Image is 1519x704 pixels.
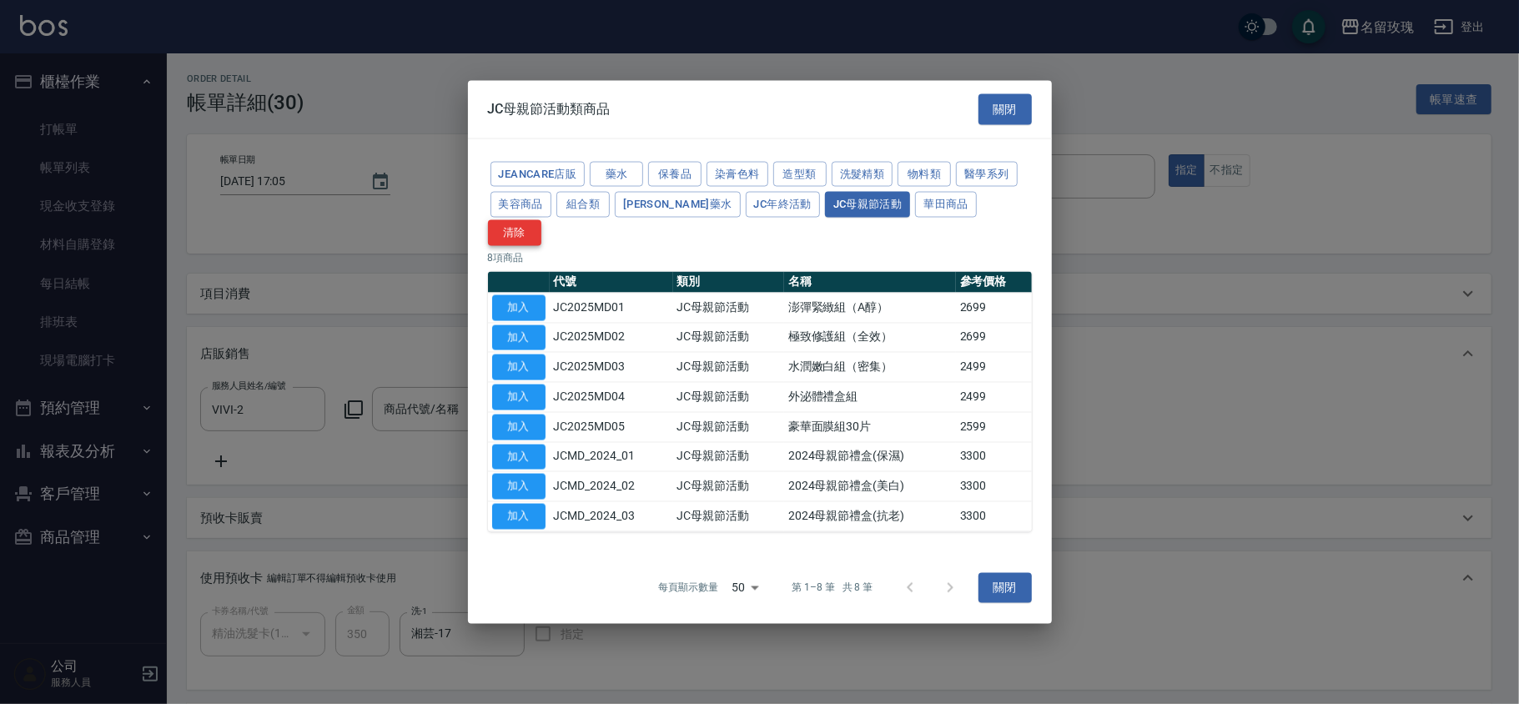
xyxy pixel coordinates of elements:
[492,355,546,380] button: 加入
[956,352,1032,382] td: 2499
[492,504,546,530] button: 加入
[673,412,784,442] td: JC母親節活動
[956,471,1032,501] td: 3300
[707,161,768,187] button: 染膏色料
[490,161,586,187] button: JeanCare店販
[784,412,956,442] td: 豪華面膜組30片
[488,101,611,118] span: JC母親節活動類商品
[956,271,1032,293] th: 參考價格
[673,293,784,323] td: JC母親節活動
[792,580,873,595] p: 第 1–8 筆 共 8 筆
[550,323,673,353] td: JC2025MD02
[550,412,673,442] td: JC2025MD05
[956,382,1032,412] td: 2499
[898,161,951,187] button: 物料類
[550,382,673,412] td: JC2025MD04
[615,192,741,218] button: [PERSON_NAME]藥水
[488,249,1032,264] p: 8 項商品
[550,471,673,501] td: JCMD_2024_02
[956,501,1032,531] td: 3300
[956,323,1032,353] td: 2699
[488,220,541,246] button: 清除
[956,161,1018,187] button: 醫學系列
[915,192,977,218] button: 華田商品
[490,192,552,218] button: 美容商品
[746,192,820,218] button: JC年終活動
[832,161,893,187] button: 洗髮精類
[784,352,956,382] td: 水潤嫩白組（密集）
[956,412,1032,442] td: 2599
[773,161,827,187] button: 造型類
[492,444,546,470] button: 加入
[550,501,673,531] td: JCMD_2024_03
[784,293,956,323] td: 澎彈緊緻組（A醇）
[673,471,784,501] td: JC母親節活動
[673,382,784,412] td: JC母親節活動
[673,442,784,472] td: JC母親節活動
[673,271,784,293] th: 類別
[673,323,784,353] td: JC母親節活動
[648,161,702,187] button: 保養品
[825,192,911,218] button: JC母親節活動
[978,572,1032,603] button: 關閉
[550,442,673,472] td: JCMD_2024_01
[784,271,956,293] th: 名稱
[492,294,546,320] button: 加入
[556,192,610,218] button: 組合類
[725,565,765,610] div: 50
[784,382,956,412] td: 外泌體禮盒組
[492,474,546,500] button: 加入
[492,385,546,410] button: 加入
[492,414,546,440] button: 加入
[673,352,784,382] td: JC母親節活動
[784,471,956,501] td: 2024母親節禮盒(美白)
[492,324,546,350] button: 加入
[550,352,673,382] td: JC2025MD03
[673,501,784,531] td: JC母親節活動
[550,271,673,293] th: 代號
[550,293,673,323] td: JC2025MD01
[784,323,956,353] td: 極致修護組（全效）
[590,161,643,187] button: 藥水
[956,293,1032,323] td: 2699
[784,442,956,472] td: 2024母親節禮盒(保濕)
[956,442,1032,472] td: 3300
[978,94,1032,125] button: 關閉
[784,501,956,531] td: 2024母親節禮盒(抗老)
[658,580,718,595] p: 每頁顯示數量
